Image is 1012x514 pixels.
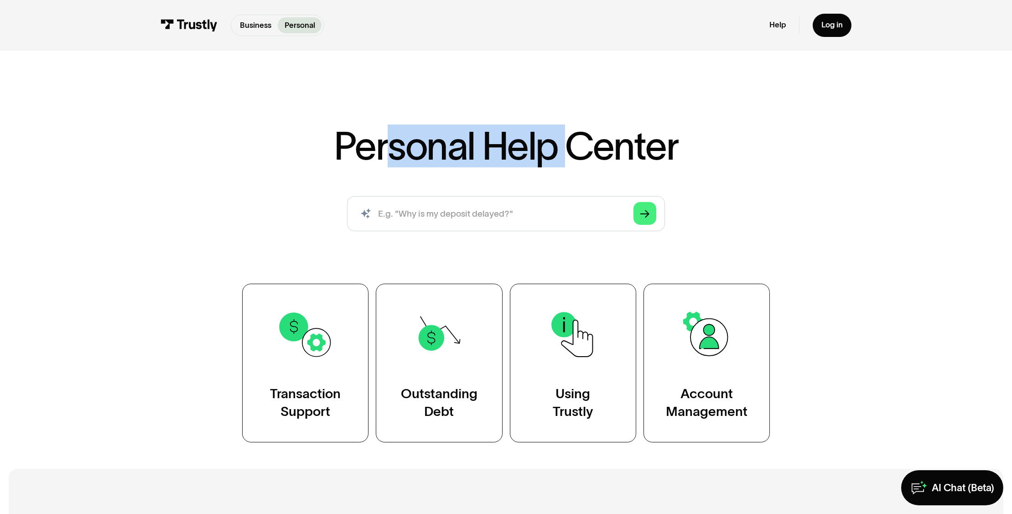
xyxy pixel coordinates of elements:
div: Outstanding Debt [401,385,477,420]
div: Using Trustly [553,385,593,420]
a: Business [233,17,278,33]
a: UsingTrustly [510,284,636,442]
div: Transaction Support [270,385,341,420]
form: Search [347,196,665,231]
p: Business [240,20,271,31]
div: Log in [821,20,843,30]
a: Personal [278,17,322,33]
a: Log in [813,14,851,37]
div: AI Chat (Beta) [932,481,995,494]
p: Personal [285,20,315,31]
a: OutstandingDebt [376,284,502,442]
h1: Personal Help Center [334,127,678,165]
div: Account Management [666,385,747,420]
a: AI Chat (Beta) [901,470,1003,505]
img: Trustly Logo [161,19,218,31]
a: Help [769,20,786,30]
a: TransactionSupport [242,284,368,442]
a: AccountManagement [644,284,770,442]
input: search [347,196,665,231]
